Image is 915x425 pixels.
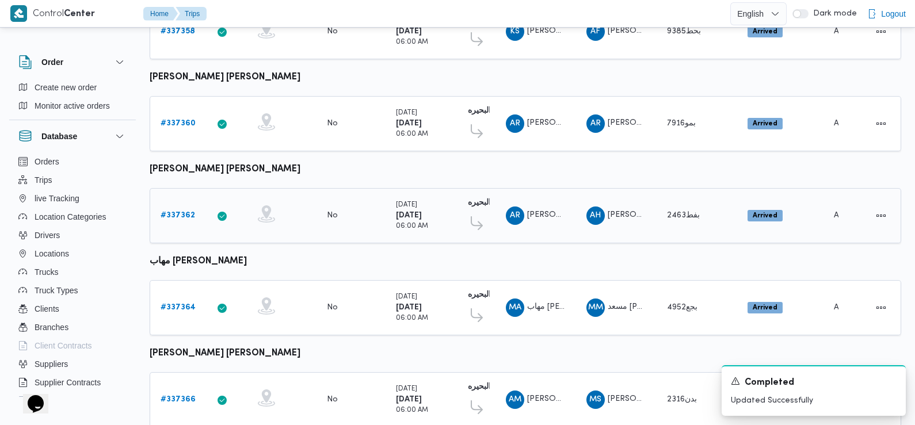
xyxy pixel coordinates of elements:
b: دانون فرع البحيره [468,383,525,390]
span: Admin [834,212,858,219]
b: [DATE] [396,28,422,35]
b: Arrived [753,28,777,35]
span: [PERSON_NAME] [608,395,673,403]
span: Arrived [748,26,783,37]
span: Admin [834,28,858,35]
b: Arrived [753,304,777,311]
span: [PERSON_NAME] [608,27,673,35]
span: Completed [745,376,794,390]
span: KS [510,22,520,41]
button: Clients [14,300,131,318]
span: Devices [35,394,63,408]
a: #337366 [161,393,196,407]
span: Arrived [748,210,783,221]
b: [PERSON_NAME] [PERSON_NAME] [150,73,300,82]
span: Create new order [35,81,97,94]
span: live Tracking [35,192,79,205]
div: No [327,118,338,129]
button: Create new order [14,78,131,97]
b: [DATE] [396,396,422,403]
p: Updated Successfully [731,395,897,407]
iframe: chat widget [12,379,48,413]
div: Order [9,78,136,120]
button: Drivers [14,226,131,244]
button: Suppliers [14,355,131,373]
small: [DATE] [396,386,417,392]
span: AM [509,390,521,409]
button: Supplier Contracts [14,373,131,392]
button: Orders [14,152,131,171]
div: Database [9,152,136,401]
div: No [327,303,338,313]
button: Home [143,7,178,21]
span: [PERSON_NAME] [PERSON_NAME] [608,119,741,127]
b: Arrived [753,120,777,127]
span: [PERSON_NAME] [PERSON_NAME] [527,395,661,403]
div: Notification [731,376,897,390]
div: Khald Sadiq Abadalihafz Ahmad Aodh [506,22,524,41]
b: دانون فرع البحيره [468,107,525,114]
b: # 337362 [161,212,195,219]
span: بدن2316 [667,396,697,403]
button: Client Contracts [14,336,131,355]
div: No [327,210,338,221]
button: Trips [14,171,131,189]
small: 06:00 AM [396,407,428,413]
button: Monitor active orders [14,97,131,115]
span: AH [590,206,601,225]
span: AF [590,22,600,41]
span: بمو7916 [667,120,696,127]
b: دانون فرع البحيره [468,199,525,206]
small: 06:00 AM [396,131,428,137]
span: Monitor active orders [35,99,110,113]
b: [PERSON_NAME] [PERSON_NAME] [150,349,300,358]
small: 06:00 AM [396,223,428,229]
span: AR [590,114,601,133]
button: Actions [872,298,890,317]
small: [DATE] [396,294,417,300]
b: مهاب [PERSON_NAME] [150,257,247,266]
button: Truck Types [14,281,131,300]
a: #337358 [161,25,195,39]
span: بجع4952 [667,304,697,311]
b: # 337366 [161,396,196,403]
span: Dark mode [809,9,857,18]
b: # 337364 [161,304,196,311]
span: Client Contracts [35,339,92,353]
span: بحط9385 [667,28,701,35]
small: [DATE] [396,110,417,116]
span: Location Categories [35,210,106,224]
small: 06:00 AM [396,315,428,321]
button: Locations [14,244,131,263]
button: Logout [863,2,910,25]
b: [DATE] [396,212,422,219]
span: Trips [35,173,52,187]
span: Supplier Contracts [35,376,101,389]
span: Arrived [748,118,783,129]
a: #337360 [161,117,196,131]
span: Suppliers [35,357,68,371]
small: [DATE] [396,202,417,208]
h3: Database [41,129,77,143]
img: X8yXhbKr1z7QwAAAABJRU5ErkJggg== [10,5,27,22]
span: Orders [35,155,59,169]
div: No [327,26,338,37]
button: Actions [872,114,890,133]
div: Muhammad Saaid Abadalsmd Aljmsai [586,390,605,409]
span: مسعد [PERSON_NAME] [608,303,695,311]
div: Amaro Rajab Abadalamunam Muhammad Alshrqaoi [506,114,524,133]
small: 06:00 AM [396,39,428,45]
span: Locations [35,247,69,261]
span: Logout [881,7,906,21]
span: [PERSON_NAME] [PERSON_NAME] [527,119,661,127]
span: MM [588,298,603,317]
div: Muhab Alsaid Shhatah Alamsairi [506,298,524,317]
span: Branches [35,320,68,334]
b: Center [64,10,95,18]
h3: Order [41,55,63,69]
span: Drivers [35,228,60,242]
button: Trips [176,7,207,21]
b: [PERSON_NAME] [PERSON_NAME] [150,165,300,174]
a: #337362 [161,209,195,223]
